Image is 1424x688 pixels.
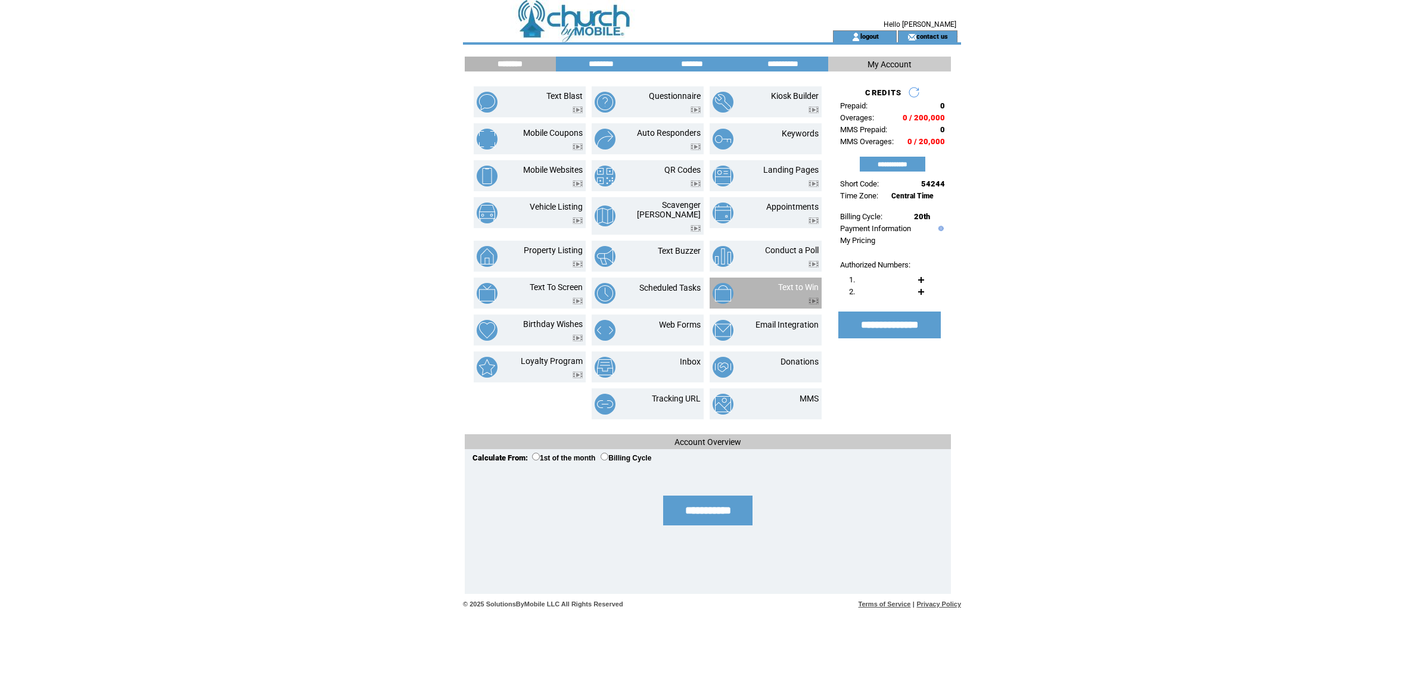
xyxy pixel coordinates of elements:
[782,129,819,138] a: Keywords
[713,129,733,150] img: keywords.png
[865,88,901,97] span: CREDITS
[860,32,879,40] a: logout
[755,320,819,329] a: Email Integration
[691,107,701,113] img: video.png
[940,101,945,110] span: 0
[637,200,701,219] a: Scavenger [PERSON_NAME]
[573,144,583,150] img: video.png
[840,101,868,110] span: Prepaid:
[637,128,701,138] a: Auto Responders
[573,261,583,267] img: video.png
[595,283,615,304] img: scheduled-tasks.png
[940,125,945,134] span: 0
[840,179,879,188] span: Short Code:
[595,394,615,415] img: tracking-url.png
[840,212,882,221] span: Billing Cycle:
[781,357,819,366] a: Donations
[884,20,956,29] span: Hello [PERSON_NAME]
[916,32,948,40] a: contact us
[477,320,498,341] img: birthday-wishes.png
[595,246,615,267] img: text-buzzer.png
[691,144,701,150] img: video.png
[800,394,819,403] a: MMS
[652,394,701,403] a: Tracking URL
[849,287,855,296] span: 2.
[691,180,701,187] img: video.png
[778,282,819,292] a: Text to Win
[477,357,498,378] img: loyalty-program.png
[840,137,894,146] span: MMS Overages:
[573,298,583,304] img: video.png
[477,203,498,223] img: vehicle-listing.png
[573,372,583,378] img: video.png
[521,356,583,366] a: Loyalty Program
[680,357,701,366] a: Inbox
[524,245,583,255] a: Property Listing
[573,217,583,224] img: video.png
[713,92,733,113] img: kiosk-builder.png
[859,600,911,608] a: Terms of Service
[809,298,819,304] img: video.png
[463,600,623,608] span: © 2025 SolutionsByMobile LLC All Rights Reserved
[601,454,651,462] label: Billing Cycle
[809,217,819,224] img: video.png
[713,320,733,341] img: email-integration.png
[477,129,498,150] img: mobile-coupons.png
[664,165,701,175] a: QR Codes
[530,202,583,211] a: Vehicle Listing
[713,246,733,267] img: conduct-a-poll.png
[765,245,819,255] a: Conduct a Poll
[851,32,860,42] img: account_icon.gif
[809,107,819,113] img: video.png
[891,192,934,200] span: Central Time
[840,191,878,200] span: Time Zone:
[840,125,887,134] span: MMS Prepaid:
[477,246,498,267] img: property-listing.png
[477,283,498,304] img: text-to-screen.png
[595,92,615,113] img: questionnaire.png
[573,335,583,341] img: video.png
[595,357,615,378] img: inbox.png
[658,246,701,256] a: Text Buzzer
[903,113,945,122] span: 0 / 200,000
[477,92,498,113] img: text-blast.png
[921,179,945,188] span: 54244
[532,454,595,462] label: 1st of the month
[713,203,733,223] img: appointments.png
[907,137,945,146] span: 0 / 20,000
[573,180,583,187] img: video.png
[595,206,615,226] img: scavenger-hunt.png
[840,113,874,122] span: Overages:
[713,166,733,186] img: landing-pages.png
[659,320,701,329] a: Web Forms
[595,320,615,341] img: web-forms.png
[477,166,498,186] img: mobile-websites.png
[868,60,912,69] span: My Account
[532,453,540,460] input: 1st of the month
[530,282,583,292] a: Text To Screen
[573,107,583,113] img: video.png
[546,91,583,101] a: Text Blast
[523,165,583,175] a: Mobile Websites
[601,453,608,460] input: Billing Cycle
[649,91,701,101] a: Questionnaire
[713,394,733,415] img: mms.png
[523,128,583,138] a: Mobile Coupons
[809,261,819,267] img: video.png
[766,202,819,211] a: Appointments
[840,236,875,245] a: My Pricing
[713,283,733,304] img: text-to-win.png
[523,319,583,329] a: Birthday Wishes
[771,91,819,101] a: Kiosk Builder
[840,260,910,269] span: Authorized Numbers:
[916,600,961,608] a: Privacy Policy
[935,226,944,231] img: help.gif
[809,180,819,187] img: video.png
[763,165,819,175] a: Landing Pages
[691,225,701,232] img: video.png
[595,129,615,150] img: auto-responders.png
[840,224,911,233] a: Payment Information
[913,600,915,608] span: |
[639,283,701,292] a: Scheduled Tasks
[849,275,855,284] span: 1.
